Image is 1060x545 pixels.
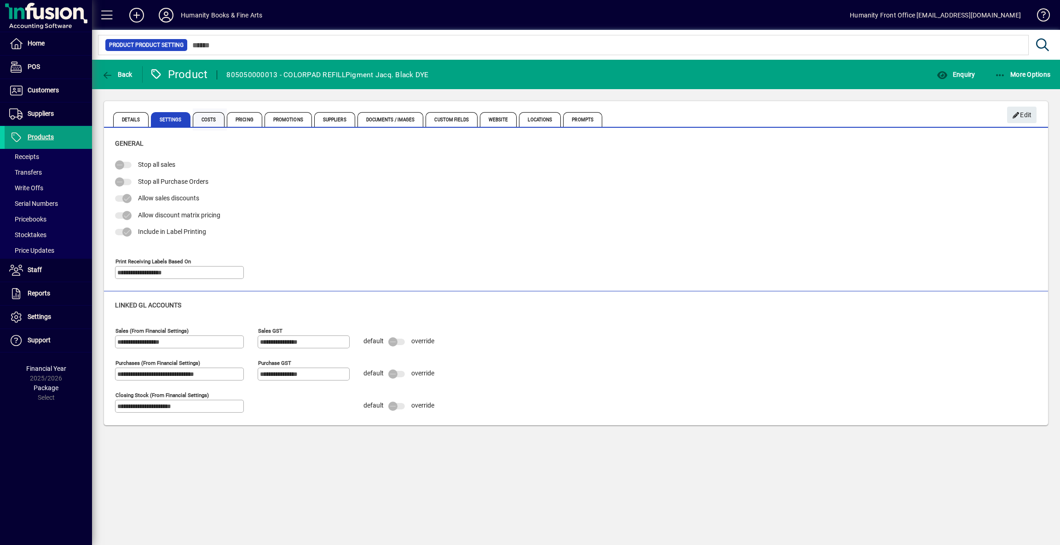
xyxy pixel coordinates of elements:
[99,66,135,83] button: Back
[34,384,58,392] span: Package
[5,79,92,102] a: Customers
[937,71,975,78] span: Enquiry
[5,32,92,55] a: Home
[28,133,54,141] span: Products
[5,282,92,305] a: Reports
[227,112,262,127] span: Pricing
[115,140,144,147] span: General
[411,369,434,377] span: override
[151,7,181,23] button: Profile
[258,359,291,366] mat-label: Purchase GST
[411,337,434,345] span: override
[426,112,477,127] span: Custom Fields
[92,66,143,83] app-page-header-button: Back
[226,68,428,82] div: 805050000013 - COLORPAD REFILLPigment Jacq. Black DYE
[115,327,189,334] mat-label: Sales (from financial settings)
[5,243,92,258] a: Price Updates
[138,194,199,202] span: Allow sales discounts
[9,231,46,238] span: Stocktakes
[115,301,181,309] span: Linked GL accounts
[519,112,561,127] span: Locations
[1007,107,1037,123] button: Edit
[28,63,40,70] span: POS
[28,86,59,94] span: Customers
[5,211,92,227] a: Pricebooks
[28,110,54,117] span: Suppliers
[181,8,263,23] div: Humanity Books & Fine Arts
[357,112,424,127] span: Documents / Images
[115,359,200,366] mat-label: Purchases (from financial settings)
[480,112,517,127] span: Website
[363,402,384,409] span: default
[102,71,132,78] span: Back
[9,200,58,207] span: Serial Numbers
[5,306,92,329] a: Settings
[9,216,46,223] span: Pricebooks
[5,180,92,196] a: Write Offs
[5,329,92,352] a: Support
[9,153,39,160] span: Receipts
[363,337,384,345] span: default
[115,392,209,398] mat-label: Closing stock (from financial settings)
[138,178,208,185] span: Stop all Purchase Orders
[28,313,51,320] span: Settings
[995,71,1051,78] span: More Options
[193,112,225,127] span: Costs
[28,336,51,344] span: Support
[1030,2,1048,32] a: Knowledge Base
[5,196,92,211] a: Serial Numbers
[122,7,151,23] button: Add
[992,66,1053,83] button: More Options
[850,8,1021,23] div: Humanity Front Office [EMAIL_ADDRESS][DOMAIN_NAME]
[5,149,92,165] a: Receipts
[9,184,43,192] span: Write Offs
[9,247,54,254] span: Price Updates
[9,169,42,176] span: Transfers
[5,56,92,79] a: POS
[363,369,384,377] span: default
[151,112,190,127] span: Settings
[5,259,92,282] a: Staff
[150,67,208,82] div: Product
[28,40,45,47] span: Home
[113,112,149,127] span: Details
[115,258,191,264] mat-label: Print Receiving Labels Based On
[5,102,92,125] a: Suppliers
[28,290,50,297] span: Reports
[5,165,92,180] a: Transfers
[258,327,282,334] mat-label: Sales GST
[26,365,66,372] span: Financial Year
[109,40,184,50] span: Product Product Setting
[138,161,175,168] span: Stop all sales
[265,112,312,127] span: Promotions
[934,66,977,83] button: Enquiry
[138,228,206,235] span: Include in Label Printing
[314,112,355,127] span: Suppliers
[563,112,602,127] span: Prompts
[5,227,92,243] a: Stocktakes
[1012,108,1032,123] span: Edit
[138,211,220,219] span: Allow discount matrix pricing
[411,402,434,409] span: override
[28,266,42,273] span: Staff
